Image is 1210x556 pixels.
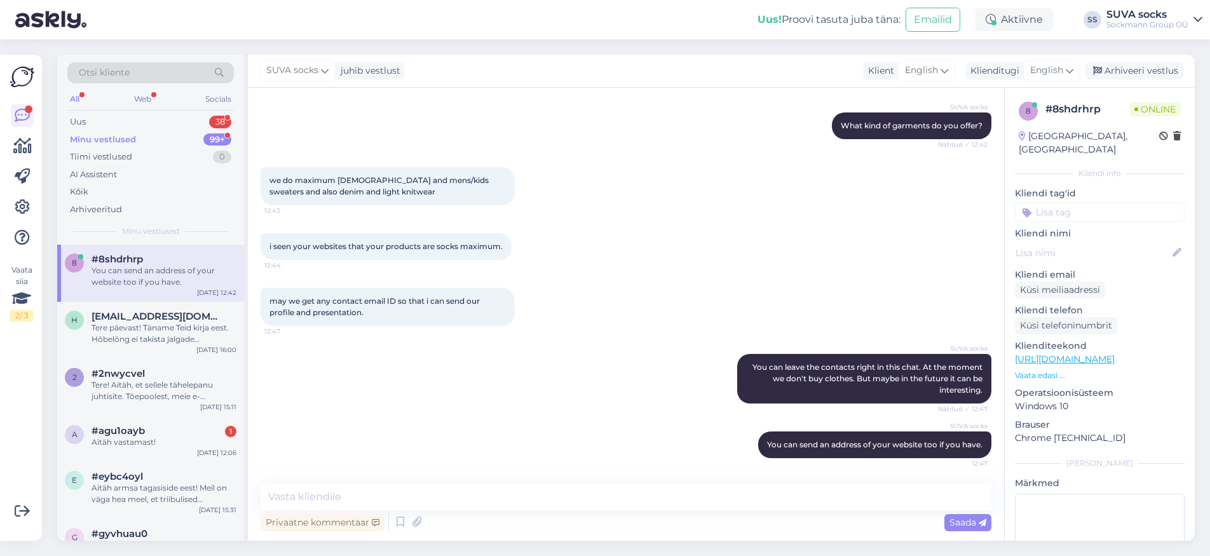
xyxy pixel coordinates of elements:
[209,116,231,128] div: 38
[938,140,988,149] span: Nähtud ✓ 12:42
[10,264,33,322] div: Vaata siia
[10,310,33,322] div: 2 / 3
[940,102,988,112] span: SUVA socks
[752,362,984,395] span: You can leave the contacts right in this chat. At the moment we don't buy clothes. But maybe in t...
[1030,64,1063,78] span: English
[213,151,231,163] div: 0
[1015,281,1105,299] div: Küsi meiliaadressi
[197,448,236,458] div: [DATE] 12:06
[92,311,224,322] span: heinsalu12@gmail.com
[70,168,117,181] div: AI Assistent
[1045,102,1129,117] div: # 8shdrhrp
[70,151,132,163] div: Tiimi vestlused
[203,133,231,146] div: 99+
[940,344,988,353] span: SUVA socks
[758,13,782,25] b: Uus!
[1015,317,1117,334] div: Küsi telefoninumbrit
[938,404,988,414] span: Nähtud ✓ 12:47
[72,372,77,382] span: 2
[940,459,988,468] span: 12:47
[261,514,384,531] div: Privaatne kommentaar
[70,116,86,128] div: Uus
[1106,10,1188,20] div: SUVA socks
[225,426,236,437] div: 1
[1019,130,1159,156] div: [GEOGRAPHIC_DATA], [GEOGRAPHIC_DATA]
[269,175,491,196] span: we do maximum [DEMOGRAPHIC_DATA] and mens/kids sweaters and also denim and light knitwear
[70,186,88,198] div: Kõik
[92,528,147,539] span: #gyvhuau0
[122,226,179,237] span: Minu vestlused
[92,471,143,482] span: #eybc4oyl
[72,532,78,542] span: g
[196,345,236,355] div: [DATE] 16:00
[1084,11,1101,29] div: SS
[264,206,312,215] span: 12:43
[92,368,145,379] span: #2nwycvel
[841,121,982,130] span: What kind of garments do you offer?
[906,8,960,32] button: Emailid
[92,482,236,505] div: Aitäh armsa tagasiside eest! Meil on väga hea meel, et triibulised sukkpüksid meeldivad. Hetkel e...
[758,12,901,27] div: Proovi tasuta juba täna:
[1015,353,1115,365] a: [URL][DOMAIN_NAME]
[1026,106,1031,116] span: 8
[72,475,77,485] span: e
[1015,268,1185,281] p: Kliendi email
[1015,400,1185,413] p: Windows 10
[863,64,894,78] div: Klient
[1015,418,1185,431] p: Brauser
[1085,62,1183,79] div: Arhiveeri vestlus
[905,64,938,78] span: English
[1015,168,1185,179] div: Kliendi info
[92,254,143,265] span: #8shdrhrp
[269,241,503,251] span: i seen your websites that your products are socks maximum.
[200,402,236,412] div: [DATE] 15:11
[1016,246,1170,260] input: Lisa nimi
[949,517,986,528] span: Saada
[264,327,312,336] span: 12:47
[1015,431,1185,445] p: Chrome [TECHNICAL_ID]
[92,437,236,448] div: Aitäh vastamast!
[1015,203,1185,222] input: Lisa tag
[10,65,34,89] img: Askly Logo
[197,288,236,297] div: [DATE] 12:42
[132,91,154,107] div: Web
[269,296,482,317] span: may we get any contact email ID so that i can send our profile and presentation.
[1015,477,1185,490] p: Märkmed
[70,203,122,216] div: Arhiveeritud
[264,261,312,270] span: 12:44
[199,505,236,515] div: [DATE] 15:31
[1015,458,1185,469] div: [PERSON_NAME]
[965,64,1019,78] div: Klienditugi
[336,64,400,78] div: juhib vestlust
[92,379,236,402] div: Tere! Aitäh, et sellele tähelepanu juhtisite. Tõepoolest, meie e-[PERSON_NAME] füüsilise [PERSON_...
[767,440,982,449] span: You can send an address of your website too if you have.
[203,91,234,107] div: Socials
[70,133,136,146] div: Minu vestlused
[71,315,78,325] span: h
[1129,102,1181,116] span: Online
[92,322,236,345] div: Tere päevast! Täname Teid kirja eest. Hõbelõng ei takista jalgade higistamist, kuid hävitab 99% b...
[1106,10,1202,30] a: SUVA socksSockmann Group OÜ
[266,64,318,78] span: SUVA socks
[92,265,236,288] div: You can send an address of your website too if you have.
[975,8,1053,31] div: Aktiivne
[1015,304,1185,317] p: Kliendi telefon
[1015,339,1185,353] p: Klienditeekond
[72,430,78,439] span: a
[1015,187,1185,200] p: Kliendi tag'id
[72,258,77,268] span: 8
[1015,227,1185,240] p: Kliendi nimi
[940,421,988,431] span: SUVA socks
[92,425,145,437] span: #agu1oayb
[79,66,130,79] span: Otsi kliente
[1106,20,1188,30] div: Sockmann Group OÜ
[1015,370,1185,381] p: Vaata edasi ...
[1015,386,1185,400] p: Operatsioonisüsteem
[67,91,82,107] div: All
